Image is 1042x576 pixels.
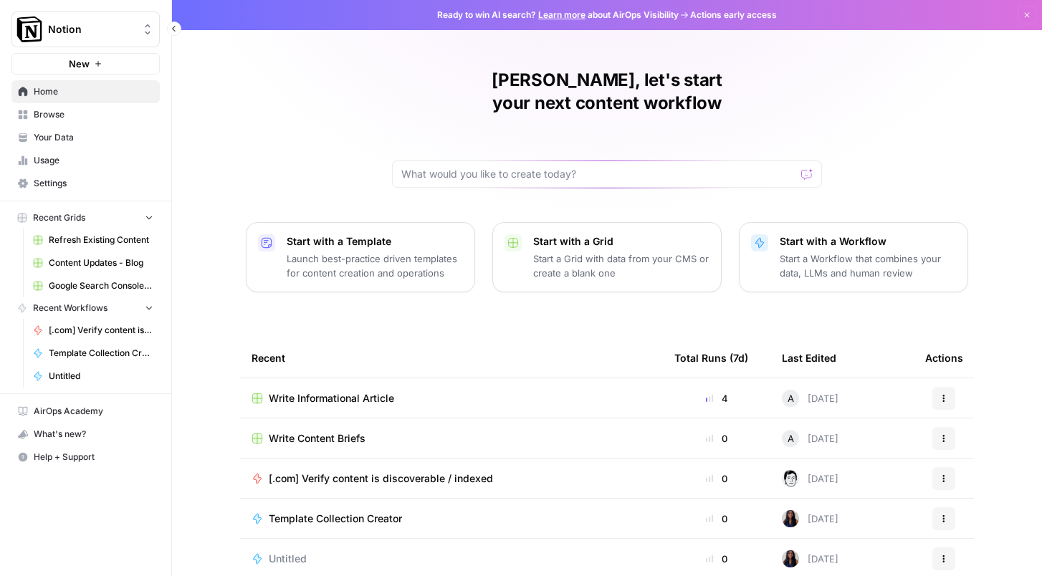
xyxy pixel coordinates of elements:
button: Start with a GridStart a Grid with data from your CMS or create a blank one [492,222,722,292]
span: Write Informational Article [269,391,394,405]
div: [DATE] [782,550,838,567]
img: Notion Logo [16,16,42,42]
button: Help + Support [11,446,160,469]
a: Refresh Existing Content [27,229,160,251]
div: 0 [674,512,759,526]
span: Home [34,85,153,98]
a: Untitled [27,365,160,388]
div: Actions [925,338,963,378]
a: Content Updates - Blog [27,251,160,274]
a: [.com] Verify content is discoverable / indexed [27,319,160,342]
div: 0 [674,431,759,446]
div: What's new? [12,423,159,445]
span: Recent Grids [33,211,85,224]
p: Start with a Template [287,234,463,249]
span: [.com] Verify content is discoverable / indexed [269,471,493,486]
span: Template Collection Creator [269,512,402,526]
span: Help + Support [34,451,153,464]
span: Untitled [269,552,307,566]
a: Google Search Console - [DOMAIN_NAME] [27,274,160,297]
a: Template Collection Creator [27,342,160,365]
a: Template Collection Creator [252,512,651,526]
a: Learn more [538,9,585,20]
div: Total Runs (7d) [674,338,748,378]
span: Settings [34,177,153,190]
a: AirOps Academy [11,400,160,423]
p: Start with a Grid [533,234,709,249]
span: Usage [34,154,153,167]
a: Settings [11,172,160,195]
div: 4 [674,391,759,405]
span: AirOps Academy [34,405,153,418]
span: A [788,431,794,446]
div: 0 [674,471,759,486]
a: Home [11,80,160,103]
a: Untitled [252,552,651,566]
a: Write Content Briefs [252,431,651,446]
span: Your Data [34,131,153,144]
span: Ready to win AI search? about AirOps Visibility [437,9,679,21]
span: Browse [34,108,153,121]
span: Recent Workflows [33,302,107,315]
span: A [788,391,794,405]
button: Start with a WorkflowStart a Workflow that combines your data, LLMs and human review [739,222,968,292]
button: What's new? [11,423,160,446]
a: Usage [11,149,160,172]
h1: [PERSON_NAME], let's start your next content workflow [392,69,822,115]
span: New [69,57,90,71]
button: Start with a TemplateLaunch best-practice driven templates for content creation and operations [246,222,475,292]
button: Workspace: Notion [11,11,160,47]
img: ygx76vswflo5630il17c0dd006mi [782,470,799,487]
p: Start a Workflow that combines your data, LLMs and human review [780,251,956,280]
span: Google Search Console - [DOMAIN_NAME] [49,279,153,292]
div: Last Edited [782,338,836,378]
span: Notion [48,22,135,37]
div: [DATE] [782,430,838,447]
button: Recent Grids [11,207,160,229]
a: Your Data [11,126,160,149]
img: rox323kbkgutb4wcij4krxobkpon [782,550,799,567]
div: [DATE] [782,470,838,487]
span: Actions early access [690,9,777,21]
img: rox323kbkgutb4wcij4krxobkpon [782,510,799,527]
p: Start a Grid with data from your CMS or create a blank one [533,251,709,280]
div: [DATE] [782,510,838,527]
a: Write Informational Article [252,391,651,405]
button: New [11,53,160,75]
span: [.com] Verify content is discoverable / indexed [49,324,153,337]
span: Refresh Existing Content [49,234,153,246]
a: [.com] Verify content is discoverable / indexed [252,471,651,486]
div: [DATE] [782,390,838,407]
span: Content Updates - Blog [49,256,153,269]
div: Recent [252,338,651,378]
button: Recent Workflows [11,297,160,319]
span: Template Collection Creator [49,347,153,360]
div: 0 [674,552,759,566]
a: Browse [11,103,160,126]
p: Start with a Workflow [780,234,956,249]
p: Launch best-practice driven templates for content creation and operations [287,251,463,280]
input: What would you like to create today? [401,167,795,181]
span: Untitled [49,370,153,383]
span: Write Content Briefs [269,431,365,446]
